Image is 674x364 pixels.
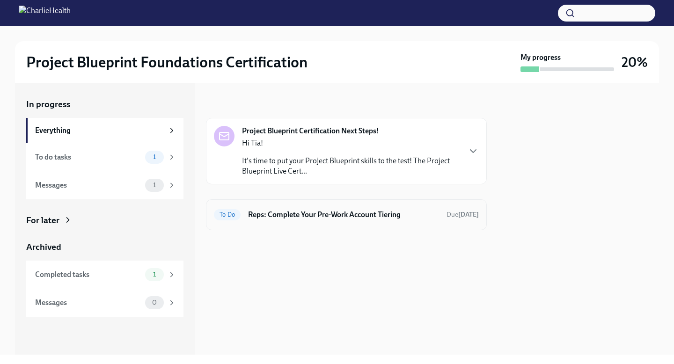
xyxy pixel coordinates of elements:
[26,261,183,289] a: Completed tasks1
[147,271,161,278] span: 1
[520,52,561,63] strong: My progress
[26,214,59,226] div: For later
[35,125,164,136] div: Everything
[26,241,183,253] a: Archived
[242,138,460,148] p: Hi Tia!
[147,299,162,306] span: 0
[35,152,141,162] div: To do tasks
[26,214,183,226] a: For later
[447,211,479,218] span: Due
[26,171,183,199] a: Messages1
[447,210,479,219] span: September 8th, 2025 12:00
[248,210,439,220] h6: Reps: Complete Your Pre-Work Account Tiering
[147,153,161,160] span: 1
[26,143,183,171] a: To do tasks1
[214,211,241,218] span: To Do
[35,269,141,280] div: Completed tasks
[35,298,141,308] div: Messages
[35,180,141,190] div: Messages
[26,289,183,317] a: Messages0
[622,54,648,71] h3: 20%
[242,156,460,176] p: It's time to put your Project Blueprint skills to the test! The Project Blueprint Live Cert...
[242,126,379,136] strong: Project Blueprint Certification Next Steps!
[19,6,71,21] img: CharlieHealth
[458,211,479,218] strong: [DATE]
[26,98,183,110] a: In progress
[214,207,479,222] a: To DoReps: Complete Your Pre-Work Account TieringDue[DATE]
[26,53,308,72] h2: Project Blueprint Foundations Certification
[147,182,161,189] span: 1
[206,98,250,110] div: In progress
[26,118,183,143] a: Everything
